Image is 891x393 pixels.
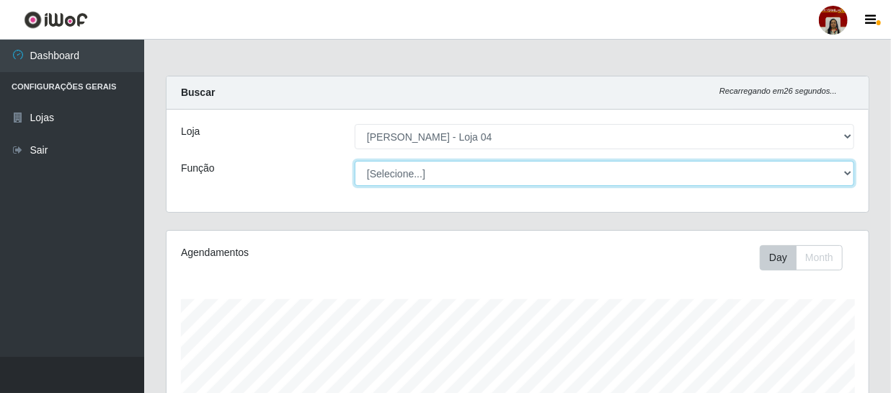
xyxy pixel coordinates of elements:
label: Loja [181,124,200,139]
strong: Buscar [181,87,215,98]
div: Agendamentos [181,245,449,260]
button: Month [796,245,843,270]
div: Toolbar with button groups [760,245,854,270]
button: Day [760,245,797,270]
i: Recarregando em 26 segundos... [719,87,837,95]
img: CoreUI Logo [24,11,88,29]
div: First group [760,245,843,270]
label: Função [181,161,215,176]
